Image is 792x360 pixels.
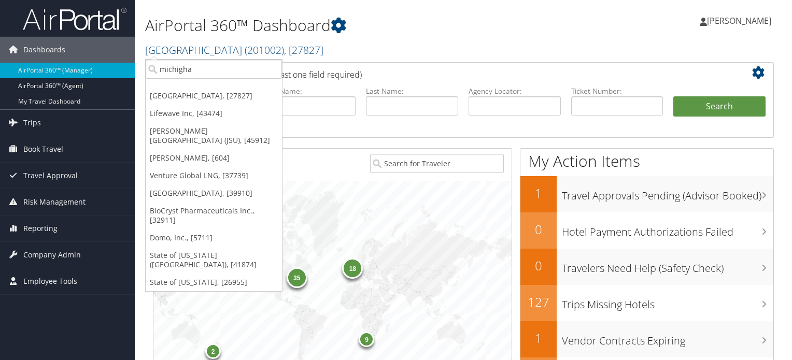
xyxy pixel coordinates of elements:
[370,154,504,173] input: Search for Traveler
[23,110,41,136] span: Trips
[23,189,86,215] span: Risk Management
[520,184,557,202] h2: 1
[520,176,773,212] a: 1Travel Approvals Pending (Advisor Booked)
[520,221,557,238] h2: 0
[145,43,323,57] a: [GEOGRAPHIC_DATA]
[562,256,773,276] h3: Travelers Need Help (Safety Check)
[562,292,773,312] h3: Trips Missing Hotels
[145,15,570,36] h1: AirPortal 360™ Dashboard
[23,215,58,241] span: Reporting
[146,60,282,79] input: Search Accounts
[287,267,307,288] div: 35
[284,43,323,57] span: , [ 27827 ]
[520,285,773,321] a: 127Trips Missing Hotels
[520,212,773,249] a: 0Hotel Payment Authorizations Failed
[23,163,78,189] span: Travel Approval
[146,247,282,273] a: State of [US_STATE] ([GEOGRAPHIC_DATA]), [41874]
[264,86,356,96] label: First Name:
[23,7,126,31] img: airportal-logo.png
[245,43,284,57] span: ( 201002 )
[146,184,282,202] a: [GEOGRAPHIC_DATA], [39910]
[161,64,714,82] h2: Airtinerary Lookup
[707,15,771,26] span: [PERSON_NAME]
[146,122,282,149] a: [PERSON_NAME][GEOGRAPHIC_DATA] (JSU), [45912]
[23,242,81,268] span: Company Admin
[520,293,557,311] h2: 127
[23,136,63,162] span: Book Travel
[520,249,773,285] a: 0Travelers Need Help (Safety Check)
[520,257,557,275] h2: 0
[343,258,363,279] div: 18
[520,321,773,357] a: 1Vendor Contracts Expiring
[571,86,663,96] label: Ticket Number:
[146,167,282,184] a: Venture Global LNG, [37739]
[146,273,282,291] a: State of [US_STATE], [26955]
[146,105,282,122] a: Lifewave Inc, [43474]
[562,328,773,348] h3: Vendor Contracts Expiring
[562,183,773,203] h3: Travel Approvals Pending (Advisor Booked)
[146,229,282,247] a: Domo, Inc., [5711]
[205,343,221,358] div: 2
[520,329,557,347] h2: 1
[263,69,362,80] span: (at least one field required)
[146,87,282,105] a: [GEOGRAPHIC_DATA], [27827]
[366,86,458,96] label: Last Name:
[146,149,282,167] a: [PERSON_NAME], [604]
[673,96,766,117] button: Search
[23,37,65,63] span: Dashboards
[469,86,561,96] label: Agency Locator:
[520,150,773,172] h1: My Action Items
[700,5,782,36] a: [PERSON_NAME]
[23,268,77,294] span: Employee Tools
[146,202,282,229] a: BioCryst Pharmaceuticals Inc., [32911]
[359,332,375,347] div: 9
[562,220,773,239] h3: Hotel Payment Authorizations Failed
